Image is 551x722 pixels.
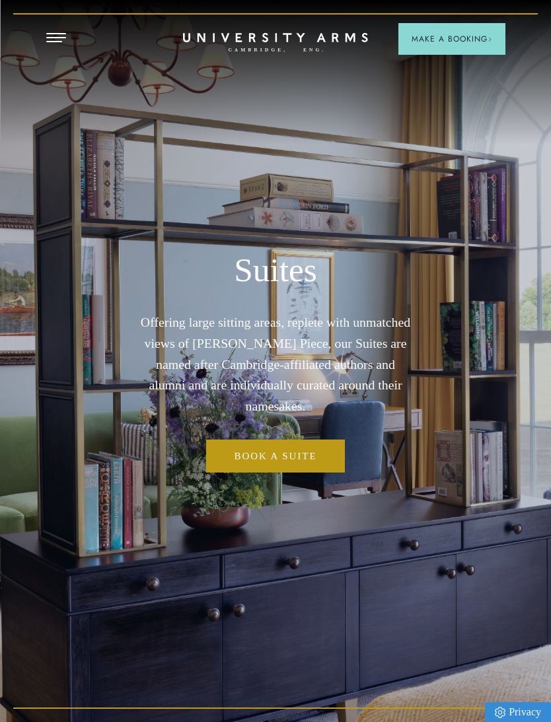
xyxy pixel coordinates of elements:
[138,249,414,290] h1: Suites
[495,707,505,718] img: Privacy
[46,33,66,44] button: Open Menu
[206,440,344,473] a: Book a Suite
[398,23,505,55] button: Make a BookingArrow icon
[488,37,492,42] img: Arrow icon
[183,33,368,53] a: Home
[412,33,492,45] span: Make a Booking
[485,702,551,722] a: Privacy
[138,312,414,417] p: Offering large sitting areas, replete with unmatched views of [PERSON_NAME] Piece, our Suites are...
